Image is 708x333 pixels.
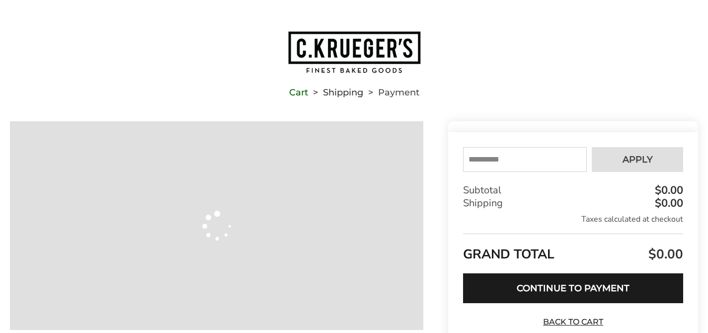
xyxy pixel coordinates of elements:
div: Subtotal [463,184,683,197]
a: Back to Cart [539,317,608,328]
span: $0.00 [646,246,683,263]
button: Continue to Payment [463,273,683,303]
li: Shipping [308,89,363,96]
button: Apply [592,147,683,172]
a: Go to home page [10,30,698,74]
div: $0.00 [652,198,683,209]
a: Cart [289,89,308,96]
div: Taxes calculated at checkout [463,214,683,225]
div: GRAND TOTAL [463,234,683,266]
span: Apply [623,155,653,164]
img: C.KRUEGER'S [287,30,421,74]
div: $0.00 [652,185,683,196]
span: Payment [378,89,419,96]
div: Shipping [463,197,683,210]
